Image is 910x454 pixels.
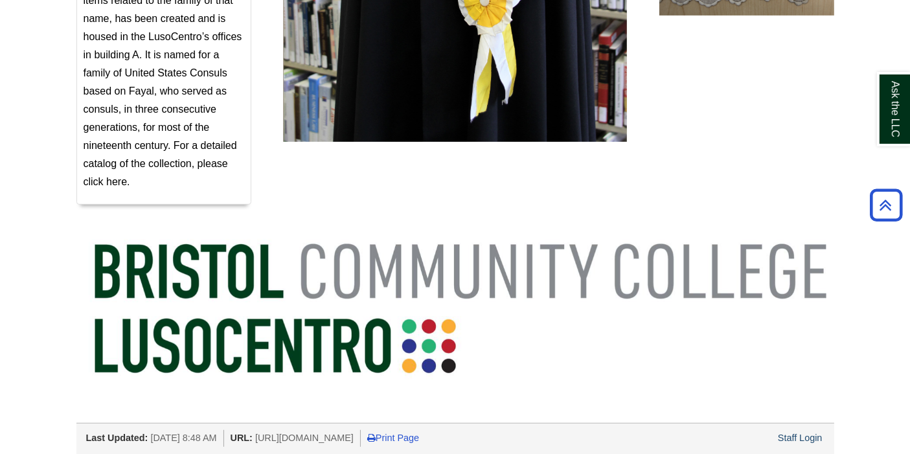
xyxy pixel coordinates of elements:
a: Print Page [367,433,419,443]
span: [DATE] 8:48 AM [150,433,216,443]
a: Staff Login [778,433,823,443]
span: [URL][DOMAIN_NAME] [255,433,354,443]
a: Back to Top [865,196,907,214]
img: Bristol Community College LusoCentro [76,218,834,398]
span: Last Updated: [86,433,148,443]
span: URL: [231,433,253,443]
i: Print Page [367,433,376,442]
